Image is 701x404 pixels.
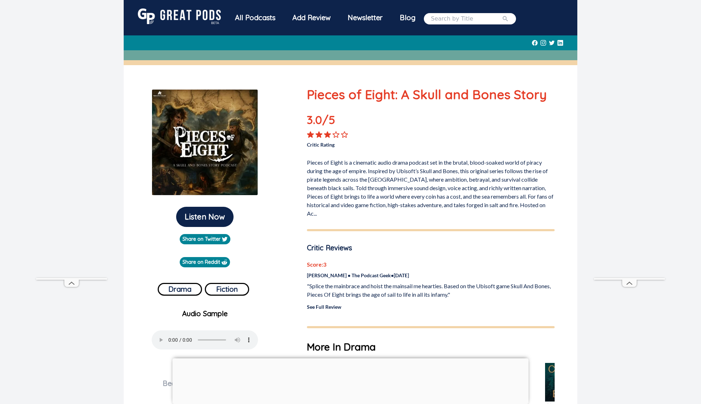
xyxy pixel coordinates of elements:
[226,8,284,29] a: All Podcasts
[307,304,341,310] a: See Full Review
[180,234,230,244] a: Share on Twitter
[180,257,230,267] a: Share on Reddit
[545,363,584,402] img: Close Your Eyes
[226,8,284,27] div: All Podcasts
[129,308,281,319] p: Audio Sample
[431,15,502,23] input: Search by Title
[205,280,249,296] a: Fiction
[307,243,555,253] p: Critic Reviews
[594,66,665,278] iframe: Advertisement
[152,89,258,195] img: Pieces of Eight: A Skull and Bones Story
[307,155,555,218] p: Pieces of Eight is a cinematic audio drama podcast set in the brutal, blood-soaked world of pirac...
[307,340,555,354] h1: More In Drama
[163,379,247,388] span: Bearcycle Production Co.
[284,8,339,27] a: Add Review
[307,85,555,104] p: Pieces of Eight: A Skull and Bones Story
[205,283,249,296] button: Fiction
[36,66,107,278] iframe: Advertisement
[173,358,529,402] iframe: Advertisement
[138,8,221,24] img: GreatPods
[307,260,555,269] p: Score: 3
[158,283,202,296] button: Drama
[339,8,391,27] div: Newsletter
[158,280,202,296] a: Drama
[307,272,555,279] p: [PERSON_NAME] • The Podcast Geek • [DATE]
[307,138,431,148] p: Critic Rating
[339,8,391,29] a: Newsletter
[391,8,424,27] a: Blog
[152,330,258,349] audio: Your browser does not support the audio element
[307,111,357,131] p: 3.0 /5
[307,282,555,299] p: "Splice the mainbrace and hoist the mainsail me hearties. Based on the Ubisoft game Skull And Bon...
[176,207,234,227] button: Listen Now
